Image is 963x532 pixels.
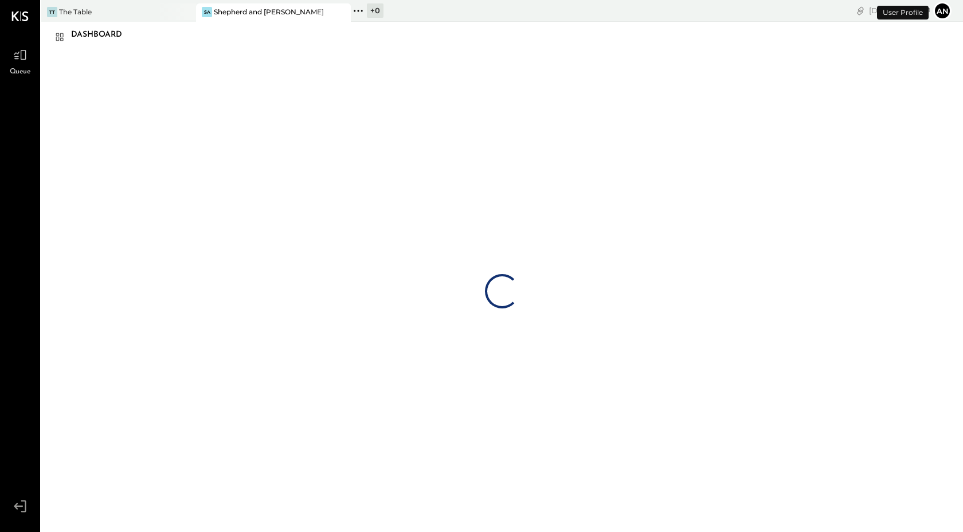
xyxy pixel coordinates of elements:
div: User Profile [877,6,929,19]
div: TT [47,7,57,17]
button: an [933,2,952,20]
div: Dashboard [71,26,134,44]
div: copy link [855,5,866,17]
div: + 0 [367,3,383,18]
a: Queue [1,44,40,77]
span: Queue [10,67,31,77]
div: The Table [59,7,92,17]
div: Shepherd and [PERSON_NAME] [214,7,324,17]
div: [DATE] [869,5,930,16]
div: Sa [202,7,212,17]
